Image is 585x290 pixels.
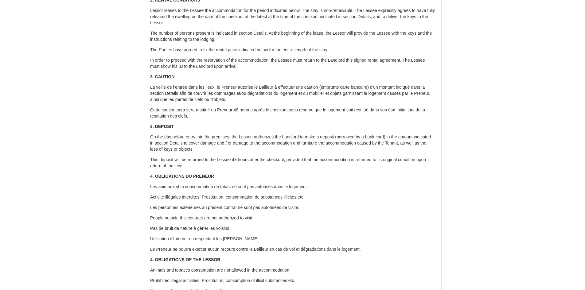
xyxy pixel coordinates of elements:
p: Les personnes extérieures au présent contrat ne sont pas autorisées de visite. [150,205,435,211]
p: Lessor leases to the Lessee the accommodation for the period indicated below. The stay is non-ren... [150,8,435,26]
p: This deposit will be returned to the Lessee 48 hours after the checkout, provided that the accomm... [150,157,435,169]
p: Le Preneur ne pourra exercer aucun recours contre le Bailleur en cas de vol et dégradations dans ... [150,246,435,253]
p: Les animaux et la consommation de tabac ne sont pas autorisés dans le logement. [150,184,435,190]
p: Animals and tobacco consumption are not allowed in the accommodation. [150,267,435,273]
strong: 4. OBLIGATIONS OF THE LESSOR [150,257,220,262]
p: Prohibited illegal activities: Prostitution, consumption of illicit substances etc. [150,278,435,284]
p: Utilisation d'Internet en respectant les [PERSON_NAME]. [150,236,435,242]
p: Cette caution sera sera restitué au Preneur 48 heures après le checkout sous réserve que le logem... [150,107,435,119]
p: Pas de bruit de nature à gêner les voisins. [150,226,435,232]
p: Activité illégales interdites: Prostitution, consommation de substances illicites etc. [150,194,435,200]
p: People outside this contract are not authorized to visit. [150,215,435,221]
p: The Parties have agreed to fix the rental price indicated below for the entire length of the stay. [150,47,435,53]
p: The number of persons present is indicated in section Details. At the beginning of the lease, the... [150,30,435,43]
strong: 3. DEPOSIT [150,124,174,129]
p: On the day before entry into the premises, the Lessee authorizes the Landlord to make a deposit (... [150,134,435,153]
p: In order to proceed with the reservation of the accommodation, the Lessee must return to the Land... [150,57,435,70]
strong: 3. CAUTION [150,74,174,79]
strong: 4. OBLIGATIONS DU PRENEUR [150,174,214,179]
p: La veille de l’entrée dans les lieux, le Preneur autorise le Bailleur à effectuer une caution (em... [150,84,435,103]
